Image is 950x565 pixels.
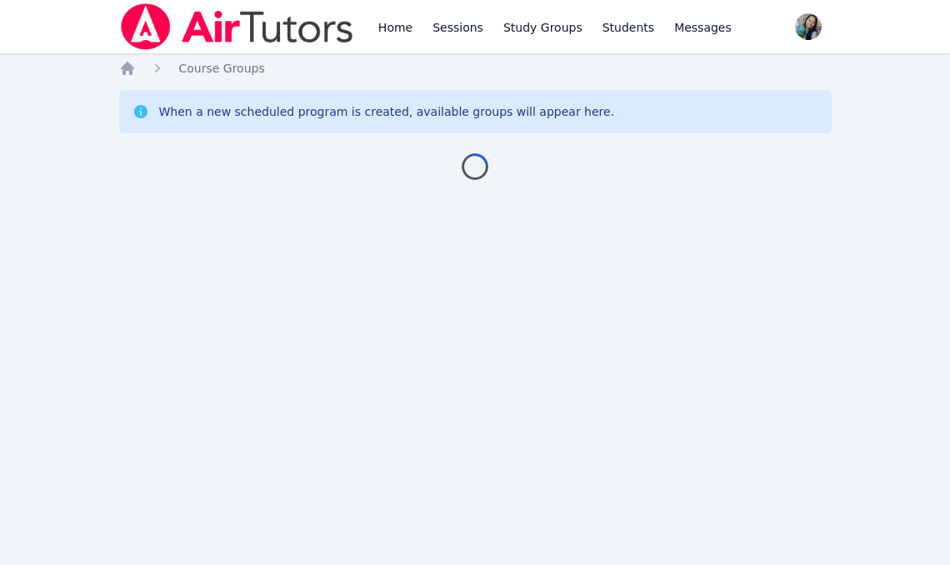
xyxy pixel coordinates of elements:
span: Messages [674,19,732,36]
img: Air Tutors [119,3,355,50]
nav: Breadcrumb [119,60,832,77]
a: Course Groups [179,60,265,77]
span: Course Groups [179,62,265,75]
div: When a new scheduled program is created, available groups will appear here. [159,103,615,120]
